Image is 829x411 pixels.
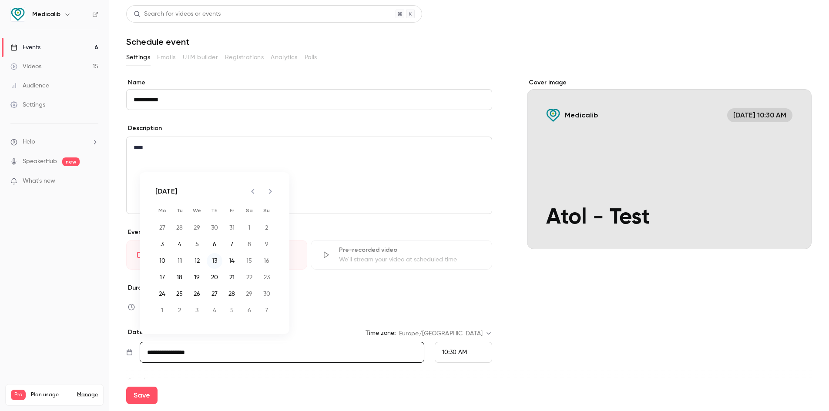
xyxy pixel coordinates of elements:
[224,286,240,302] button: 28
[259,303,275,318] button: 7
[207,253,222,269] button: 13
[259,202,275,219] span: Sunday
[23,157,57,166] a: SpeakerHub
[183,53,218,62] span: UTM builder
[207,303,222,318] button: 4
[126,124,162,133] label: Description
[10,137,98,147] li: help-dropdown-opener
[224,270,240,285] button: 21
[189,270,205,285] button: 19
[154,303,170,318] button: 1
[189,253,205,269] button: 12
[399,329,492,338] div: Europe/[GEOGRAPHIC_DATA]
[305,53,317,62] span: Polls
[172,286,188,302] button: 25
[154,270,170,285] button: 17
[242,286,257,302] button: 29
[207,220,222,236] button: 30
[62,157,80,166] span: new
[126,78,492,87] label: Name
[126,240,307,270] div: LiveGo live at scheduled time
[242,270,257,285] button: 22
[126,137,492,214] section: description
[126,284,492,292] label: Duration
[189,202,205,219] span: Wednesday
[10,100,45,109] div: Settings
[225,53,264,62] span: Registrations
[172,237,188,252] button: 4
[189,220,205,236] button: 29
[23,177,55,186] span: What's new
[77,391,98,398] a: Manage
[311,240,492,270] div: Pre-recorded videoWe'll stream your video at scheduled time
[224,303,240,318] button: 5
[259,220,275,236] button: 2
[32,10,60,19] h6: Medicalib
[207,202,222,219] span: Thursday
[527,78,812,87] label: Cover image
[31,391,72,398] span: Plan usage
[126,50,150,64] button: Settings
[88,177,98,185] iframe: Noticeable Trigger
[259,286,275,302] button: 30
[189,237,205,252] button: 5
[189,286,205,302] button: 26
[242,303,257,318] button: 6
[172,220,188,236] button: 28
[527,78,812,249] section: Cover image
[262,183,279,200] button: Next month
[244,183,262,200] button: Previous month
[259,270,275,285] button: 23
[224,220,240,236] button: 31
[339,255,481,264] div: We'll stream your video at scheduled time
[126,387,158,404] button: Save
[23,137,35,147] span: Help
[157,53,175,62] span: Emails
[154,202,170,219] span: Monday
[126,37,812,47] h1: Schedule event
[242,202,257,219] span: Saturday
[11,390,26,400] span: Pro
[10,81,49,90] div: Audience
[242,237,257,252] button: 8
[154,286,170,302] button: 24
[242,253,257,269] button: 15
[172,270,188,285] button: 18
[134,10,221,19] div: Search for videos or events
[271,53,298,62] span: Analytics
[259,253,275,269] button: 16
[127,137,492,214] div: editor
[435,342,492,363] div: From
[11,7,25,21] img: Medicalib
[154,220,170,236] button: 27
[442,349,467,355] span: 10:30 AM
[259,237,275,252] button: 9
[189,303,205,318] button: 3
[224,253,240,269] button: 14
[207,237,222,252] button: 6
[207,286,222,302] button: 27
[224,202,240,219] span: Friday
[154,253,170,269] button: 10
[339,246,481,254] div: Pre-recorded video
[126,228,492,237] p: Event type
[242,220,257,236] button: 1
[172,303,188,318] button: 2
[126,328,171,337] p: Date and time
[172,202,188,219] span: Tuesday
[366,329,396,337] label: Time zone:
[10,62,41,71] div: Videos
[224,237,240,252] button: 7
[155,186,178,197] div: [DATE]
[207,270,222,285] button: 20
[172,253,188,269] button: 11
[154,237,170,252] button: 3
[10,43,40,52] div: Events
